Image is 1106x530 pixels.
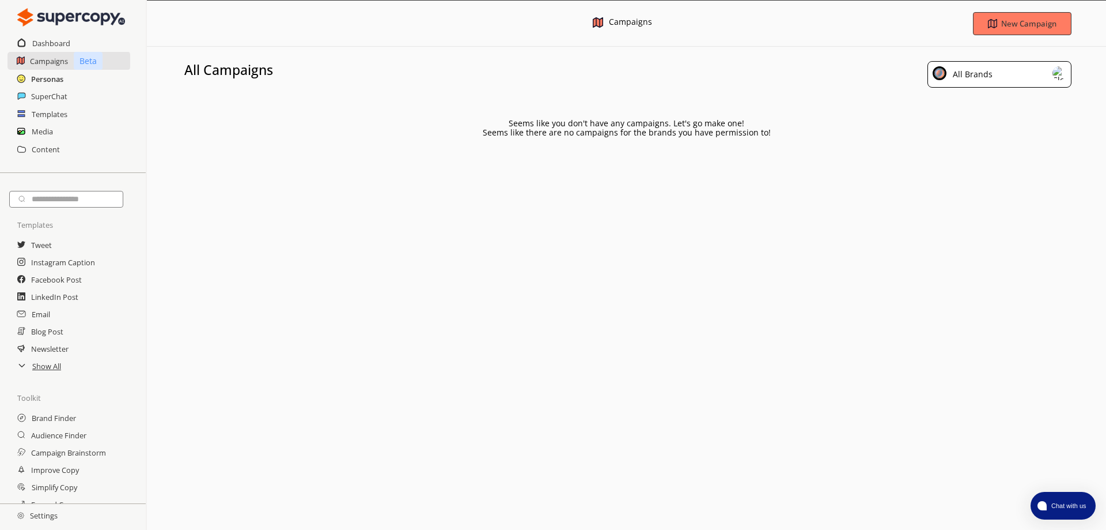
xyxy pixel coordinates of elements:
[1031,492,1096,520] button: atlas-launcher
[483,128,771,137] p: Seems like there are no campaigns for the brands you have permission to!
[32,141,60,158] a: Content
[31,496,76,513] a: Expand Copy
[609,17,652,29] div: Campaigns
[31,323,63,340] a: Blog Post
[31,288,78,306] a: LinkedIn Post
[31,88,67,105] a: SuperChat
[32,479,77,496] a: Simplify Copy
[31,254,95,271] a: Instagram Caption
[18,30,28,39] img: website_grey.svg
[509,119,744,128] p: Seems like you don't have any campaigns. Let's go make one!
[933,66,946,80] img: Close
[32,18,56,28] div: v 4.0.25
[32,35,70,52] a: Dashboard
[30,52,68,70] a: Campaigns
[949,66,993,82] div: All Brands
[973,12,1072,35] button: New Campaign
[32,123,53,140] a: Media
[31,461,79,479] a: Improve Copy
[31,271,82,288] a: Facebook Post
[31,236,52,254] a: Tweet
[18,18,28,28] img: logo_orange.svg
[17,6,125,29] img: Close
[184,61,273,78] h3: All Campaigns
[1052,66,1066,80] img: Close
[32,409,76,427] a: Brand Finder
[31,427,86,444] a: Audience Finder
[44,68,103,76] div: Domain Overview
[32,358,61,375] a: Show All
[31,70,63,88] a: Personas
[30,30,82,39] div: Domain: [URL]
[31,444,106,461] a: Campaign Brainstorm
[74,52,103,70] p: Beta
[127,68,194,76] div: Keywords by Traffic
[1047,501,1089,510] span: Chat with us
[31,67,40,76] img: tab_domain_overview_orange.svg
[593,17,603,28] img: Close
[1001,18,1056,29] b: New Campaign
[32,106,67,123] a: Templates
[115,67,124,76] img: tab_keywords_by_traffic_grey.svg
[32,306,50,323] a: Email
[17,512,24,519] img: Close
[31,340,69,358] a: Newsletter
